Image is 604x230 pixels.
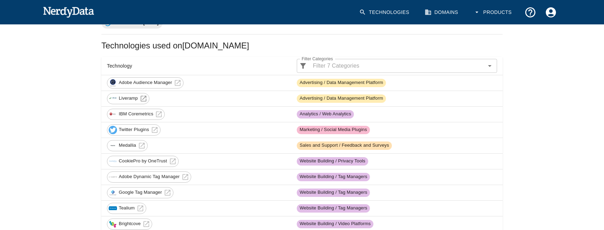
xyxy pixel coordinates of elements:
[107,203,146,214] a: Tealium
[115,95,142,102] span: Liveramp
[115,142,140,149] span: Medallia
[107,93,149,104] a: Liveramp
[107,187,173,198] a: Google Tag Manager
[115,127,153,133] span: Twitter Plugins
[115,189,166,196] span: Google Tag Manager
[310,61,483,71] input: Filter 7 Categories
[302,56,333,62] label: Filter Categories
[107,124,161,136] a: Twitter Plugins
[297,189,370,196] span: Website Building / Tag Managers
[101,40,503,51] h2: Technologies used on [DOMAIN_NAME]
[107,77,184,89] a: Adobe Audience Manager
[115,174,184,180] span: Adobe Dynamic Tag Manager
[541,2,561,23] button: Account Settings
[107,219,152,230] a: Brightcove
[143,20,158,25] b: [DATE]
[115,205,139,212] span: Tealium
[101,57,291,75] th: Technology
[107,156,179,167] a: CookiePro by OneTrust
[469,2,517,23] button: Products
[107,109,165,120] a: IBM Coremetrics
[569,191,596,217] iframe: Drift Widget Chat Controller
[355,2,415,23] a: Technologies
[520,2,541,23] button: Support and Documentation
[115,221,145,227] span: Brightcove
[297,95,386,102] span: Advertising / Data Management Platform
[297,158,368,164] span: Website Building / Privacy Tools
[420,2,464,23] a: Domains
[297,111,354,117] span: Analytics / Web Analytics
[297,205,370,212] span: Website Building / Tag Managers
[107,171,191,183] a: Adobe Dynamic Tag Manager
[297,142,392,149] span: Sales and Support / Feedback and Surveys
[107,140,148,151] a: Medallia
[43,5,94,19] img: NerdyData.com
[115,79,176,86] span: Adobe Audience Manager
[115,158,171,164] span: CookiePro by OneTrust
[485,61,495,71] button: Open
[297,79,386,86] span: Advertising / Data Management Platform
[297,221,373,227] span: Website Building / Video Platforms
[115,111,157,117] span: IBM Coremetrics
[297,174,370,180] span: Website Building / Tag Managers
[297,127,370,133] span: Marketing / Social Media Plugins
